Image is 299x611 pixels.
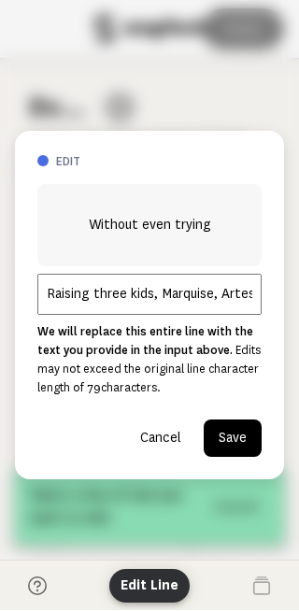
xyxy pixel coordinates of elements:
[204,420,262,458] button: Save
[89,215,211,237] span: Without even trying
[37,324,253,359] strong: We will replace this entire line with the text you provide in the input above.
[37,275,262,316] input: Add your line edit here
[125,420,196,458] button: Cancel
[56,154,262,170] h3: edit
[37,343,261,396] span: Edits may not exceed the original line character length of 79 characters.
